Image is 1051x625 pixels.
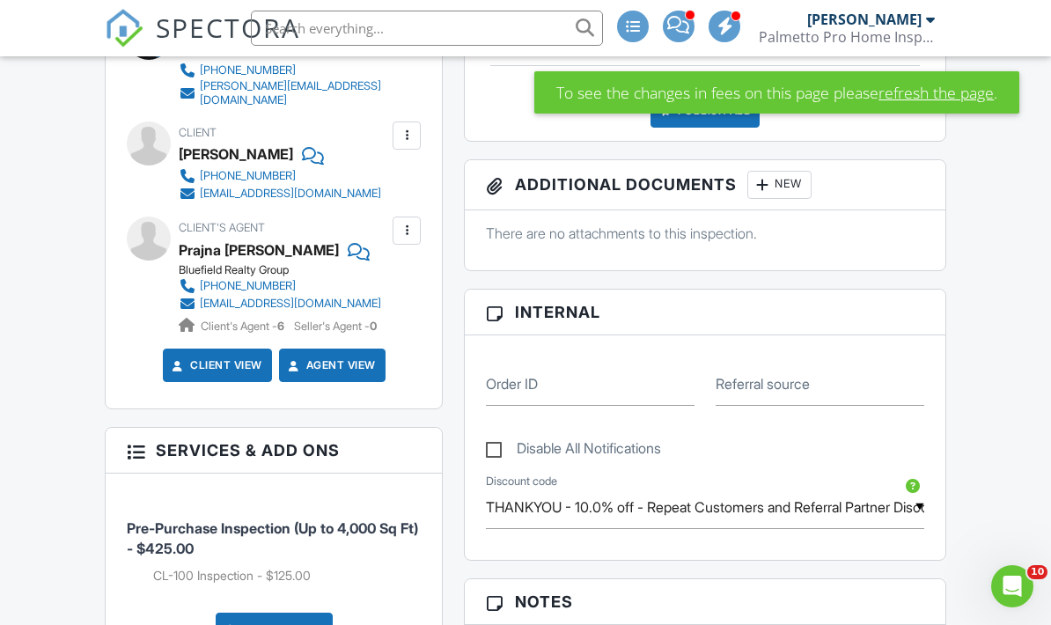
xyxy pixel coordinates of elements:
[179,79,388,107] a: [PERSON_NAME][EMAIL_ADDRESS][DOMAIN_NAME]
[716,374,810,393] label: Referral source
[156,9,300,46] span: SPECTORA
[179,221,265,234] span: Client's Agent
[747,171,812,199] div: New
[179,185,381,202] a: [EMAIL_ADDRESS][DOMAIN_NAME]
[179,237,339,263] a: Prajna [PERSON_NAME]
[285,357,376,374] a: Agent View
[294,320,377,333] span: Seller's Agent -
[465,160,944,210] h3: Additional Documents
[370,320,377,333] strong: 0
[179,277,381,295] a: [PHONE_NUMBER]
[991,565,1033,607] iframe: Intercom live chat
[169,357,262,374] a: Client View
[200,297,381,311] div: [EMAIL_ADDRESS][DOMAIN_NAME]
[200,79,388,107] div: [PERSON_NAME][EMAIL_ADDRESS][DOMAIN_NAME]
[179,141,293,167] div: [PERSON_NAME]
[105,24,300,61] a: SPECTORA
[486,374,538,393] label: Order ID
[465,290,944,335] h3: Internal
[465,579,944,625] h3: Notes
[200,279,296,293] div: [PHONE_NUMBER]
[179,295,381,312] a: [EMAIL_ADDRESS][DOMAIN_NAME]
[486,224,923,243] p: There are no attachments to this inspection.
[179,126,217,139] span: Client
[106,428,442,474] h3: Services & Add ons
[1027,565,1047,579] span: 10
[878,81,994,104] a: refresh the page
[200,187,381,201] div: [EMAIL_ADDRESS][DOMAIN_NAME]
[179,167,381,185] a: [PHONE_NUMBER]
[251,11,603,46] input: Search everything...
[201,320,287,333] span: Client's Agent -
[105,9,143,48] img: The Best Home Inspection Software - Spectora
[200,169,296,183] div: [PHONE_NUMBER]
[534,71,1019,114] div: To see the changes in fees on this page please .
[807,11,922,28] div: [PERSON_NAME]
[486,474,557,489] label: Discount code
[127,519,418,556] span: Pre-Purchase Inspection (Up to 4,000 Sq Ft) - $425.00
[179,62,388,79] a: [PHONE_NUMBER]
[127,487,421,598] li: Service: Pre-Purchase Inspection (Up to 4,000 Sq Ft)
[200,63,296,77] div: [PHONE_NUMBER]
[486,440,661,462] label: Disable All Notifications
[759,28,935,46] div: Palmetto Pro Home Inspection Services, LLC
[153,567,421,585] li: Add on: CL-100 Inspection
[277,320,284,333] strong: 6
[179,263,395,277] div: Bluefield Realty Group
